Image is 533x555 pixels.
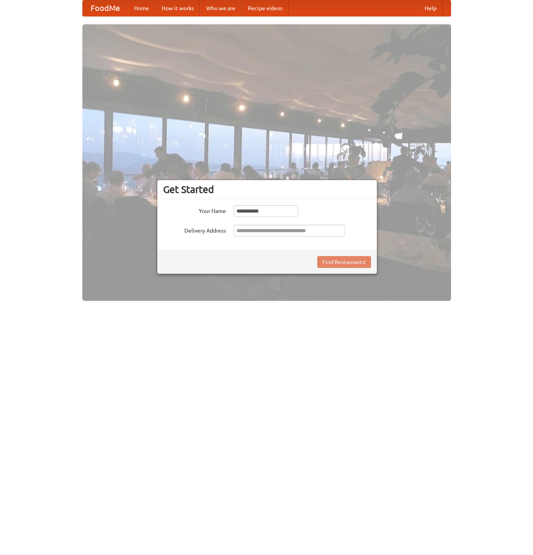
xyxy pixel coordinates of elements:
[128,0,155,16] a: Home
[317,256,371,268] button: Find Restaurants!
[418,0,443,16] a: Help
[155,0,200,16] a: How it works
[163,205,226,215] label: Your Name
[200,0,242,16] a: Who we are
[163,184,371,195] h3: Get Started
[163,225,226,235] label: Delivery Address
[242,0,289,16] a: Recipe videos
[83,0,128,16] a: FoodMe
